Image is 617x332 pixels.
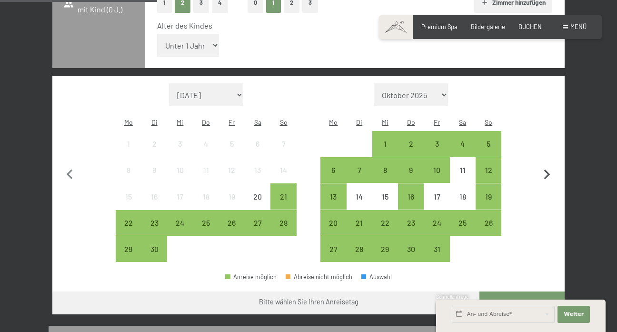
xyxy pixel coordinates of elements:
[246,166,269,190] div: 13
[194,140,218,164] div: 4
[477,166,500,190] div: 12
[116,236,141,262] div: Anreise möglich
[193,157,219,183] div: Thu Sep 11 2025
[219,183,245,209] div: Fri Sep 19 2025
[245,210,270,236] div: Sat Sep 27 2025
[451,166,475,190] div: 11
[245,131,270,157] div: Anreise nicht möglich
[116,131,141,157] div: Anreise nicht möglich
[348,245,371,269] div: 28
[425,219,448,243] div: 24
[398,157,424,183] div: Thu Oct 09 2025
[193,210,219,236] div: Thu Sep 25 2025
[270,131,296,157] div: Sun Sep 07 2025
[348,193,371,217] div: 14
[220,166,244,190] div: 12
[398,210,424,236] div: Thu Oct 23 2025
[167,183,193,209] div: Anreise nicht möglich
[219,157,245,183] div: Fri Sep 12 2025
[398,236,424,262] div: Thu Oct 30 2025
[398,131,424,157] div: Thu Oct 02 2025
[421,23,458,30] a: Premium Spa
[361,274,392,280] div: Auswahl
[373,219,397,243] div: 22
[194,193,218,217] div: 18
[141,157,167,183] div: Tue Sep 09 2025
[141,183,167,209] div: Tue Sep 16 2025
[329,118,338,126] abbr: Montag
[193,131,219,157] div: Thu Sep 04 2025
[476,157,501,183] div: Sun Oct 12 2025
[117,219,140,243] div: 22
[372,210,398,236] div: Anreise möglich
[373,245,397,269] div: 29
[245,157,270,183] div: Anreise nicht möglich
[141,236,167,262] div: Tue Sep 30 2025
[245,157,270,183] div: Sat Sep 13 2025
[167,157,193,183] div: Wed Sep 10 2025
[425,140,448,164] div: 3
[116,236,141,262] div: Mon Sep 29 2025
[372,236,398,262] div: Anreise möglich
[116,210,141,236] div: Anreise möglich
[424,131,449,157] div: Fri Oct 03 2025
[321,219,345,243] div: 20
[398,131,424,157] div: Anreise möglich
[141,236,167,262] div: Anreise möglich
[60,83,80,262] button: Vorheriger Monat
[219,210,245,236] div: Fri Sep 26 2025
[124,118,133,126] abbr: Montag
[246,140,269,164] div: 6
[141,183,167,209] div: Anreise nicht möglich
[320,157,346,183] div: Anreise möglich
[424,210,449,236] div: Fri Oct 24 2025
[225,274,277,280] div: Anreise möglich
[434,118,440,126] abbr: Freitag
[194,219,218,243] div: 25
[347,210,372,236] div: Tue Oct 21 2025
[424,131,449,157] div: Anreise möglich
[157,20,544,31] div: Alter des Kindes
[471,23,505,30] span: Bildergalerie
[320,236,346,262] div: Mon Oct 27 2025
[167,157,193,183] div: Anreise nicht möglich
[450,210,476,236] div: Anreise möglich
[372,236,398,262] div: Wed Oct 29 2025
[557,306,590,323] button: Weiter
[142,193,166,217] div: 16
[398,183,424,209] div: Anreise möglich
[399,193,423,217] div: 16
[286,274,352,280] div: Abreise nicht möglich
[167,210,193,236] div: Wed Sep 24 2025
[459,118,466,126] abbr: Samstag
[479,292,565,314] button: Weiter zu „Zimmer“
[141,131,167,157] div: Anreise nicht möglich
[320,210,346,236] div: Anreise möglich
[382,118,388,126] abbr: Mittwoch
[245,210,270,236] div: Anreise möglich
[246,193,269,217] div: 20
[193,210,219,236] div: Anreise möglich
[202,118,210,126] abbr: Donnerstag
[168,166,192,190] div: 10
[450,131,476,157] div: Sat Oct 04 2025
[167,183,193,209] div: Wed Sep 17 2025
[141,210,167,236] div: Anreise möglich
[271,166,295,190] div: 14
[321,193,345,217] div: 13
[476,131,501,157] div: Anreise möglich
[347,183,372,209] div: Anreise nicht möglich
[142,245,166,269] div: 30
[219,183,245,209] div: Anreise nicht möglich
[398,157,424,183] div: Anreise möglich
[476,157,501,183] div: Anreise möglich
[373,166,397,190] div: 8
[320,210,346,236] div: Mon Oct 20 2025
[436,294,469,300] span: Schnellanfrage
[270,131,296,157] div: Anreise nicht möglich
[259,297,358,307] div: Bitte wählen Sie Ihren Anreisetag
[424,236,449,262] div: Fri Oct 31 2025
[229,118,235,126] abbr: Freitag
[117,140,140,164] div: 1
[347,210,372,236] div: Anreise möglich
